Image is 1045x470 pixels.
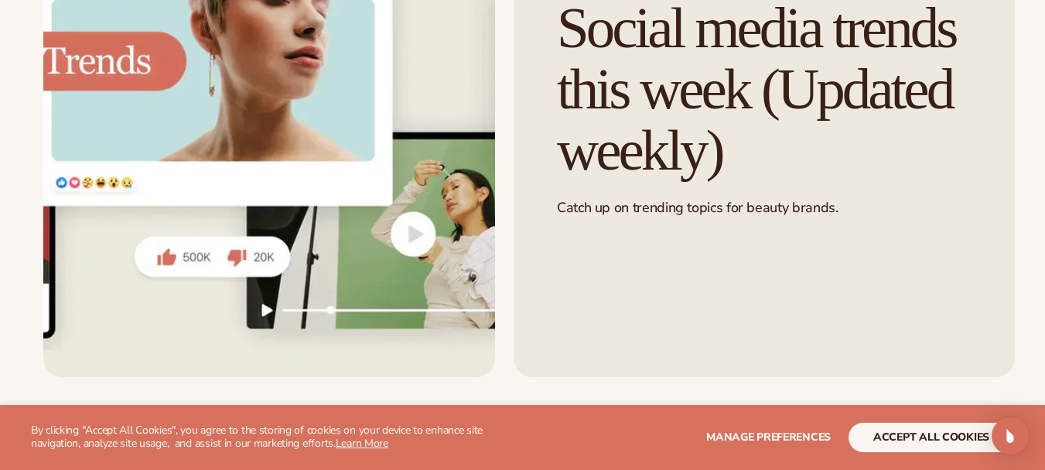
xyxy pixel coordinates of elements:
button: Manage preferences [706,423,831,452]
span: Catch up on trending topics for beauty brands. [557,198,838,217]
div: Open Intercom Messenger [992,417,1029,455]
p: By clicking "Accept All Cookies", you agree to the storing of cookies on your device to enhance s... [31,424,516,451]
a: Learn More [336,436,388,451]
button: accept all cookies [849,423,1014,452]
span: Manage preferences [706,430,831,444]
